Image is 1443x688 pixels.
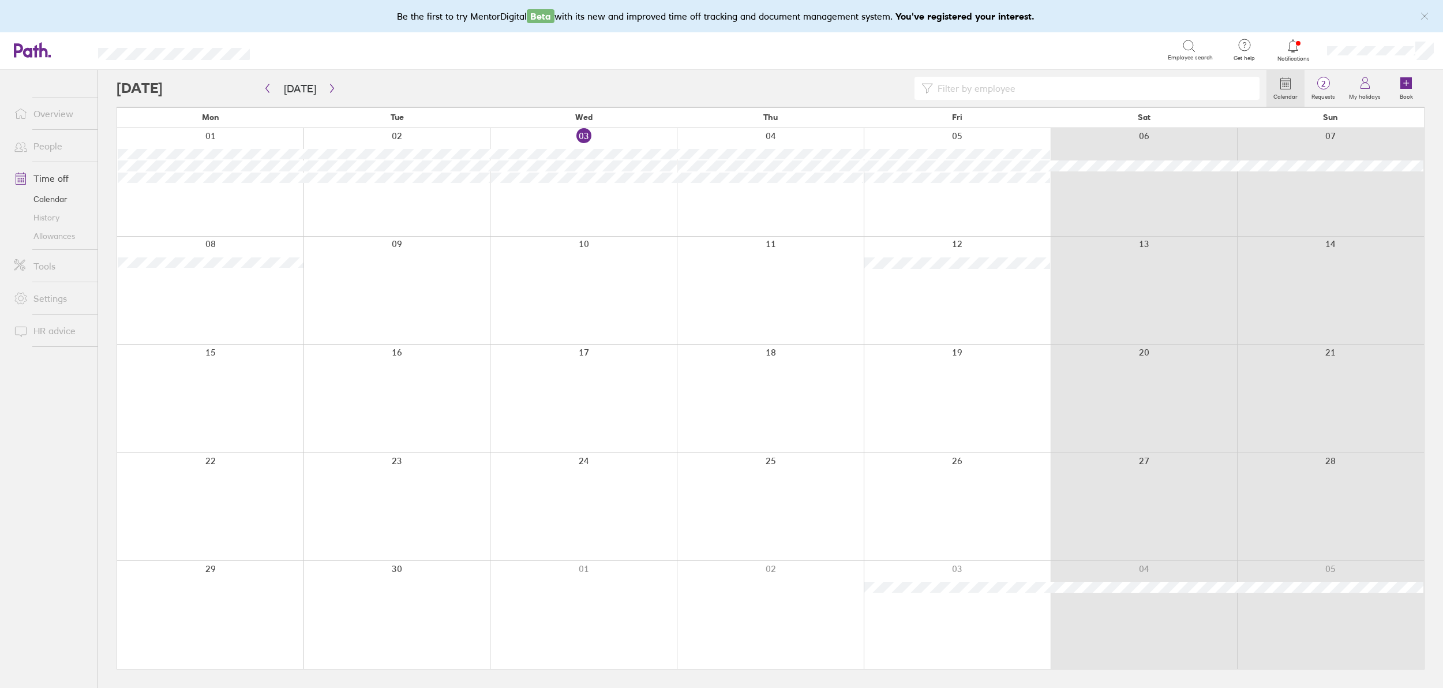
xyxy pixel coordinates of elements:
a: Settings [5,287,98,310]
span: Beta [527,9,554,23]
label: Calendar [1266,90,1305,100]
a: Calendar [5,190,98,208]
a: Tools [5,255,98,278]
span: Employee search [1168,54,1213,61]
span: Get help [1225,55,1263,62]
a: People [5,134,98,158]
span: 2 [1305,79,1342,88]
span: Fri [952,113,962,122]
span: Sun [1323,113,1338,122]
span: Notifications [1275,55,1312,62]
a: Calendar [1266,70,1305,107]
span: Sat [1138,113,1150,122]
a: My holidays [1342,70,1388,107]
a: Book [1388,70,1425,107]
a: Time off [5,167,98,190]
span: Mon [202,113,219,122]
div: Be the first to try MentorDigital with its new and improved time off tracking and document manage... [397,9,1046,23]
a: HR advice [5,319,98,342]
input: Filter by employee [933,77,1253,99]
a: History [5,208,98,227]
span: Tue [391,113,404,122]
a: Allowances [5,227,98,245]
div: Search [281,44,310,55]
span: Thu [763,113,778,122]
label: Requests [1305,90,1342,100]
label: My holidays [1342,90,1388,100]
label: Book [1393,90,1420,100]
a: Overview [5,102,98,125]
span: Wed [575,113,593,122]
a: Notifications [1275,38,1312,62]
button: [DATE] [275,79,325,98]
a: 2Requests [1305,70,1342,107]
b: You've registered your interest. [895,10,1035,22]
